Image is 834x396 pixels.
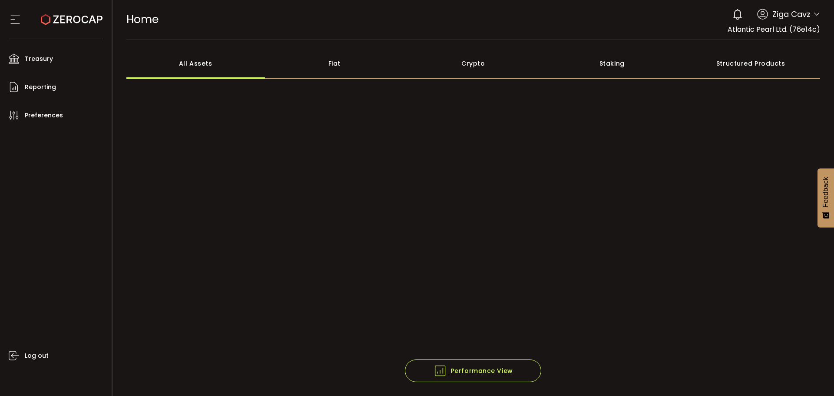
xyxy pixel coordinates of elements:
[791,354,834,396] iframe: Chat Widget
[126,12,159,27] span: Home
[682,48,821,79] div: Structured Products
[822,177,830,207] span: Feedback
[25,81,56,93] span: Reporting
[265,48,404,79] div: Fiat
[404,48,543,79] div: Crypto
[25,53,53,65] span: Treasury
[405,359,541,382] button: Performance View
[25,349,49,362] span: Log out
[772,8,811,20] span: Ziga Cavz
[817,168,834,227] button: Feedback - Show survey
[728,24,820,34] span: Atlantic Pearl Ltd. (76e14c)
[434,364,513,377] span: Performance View
[543,48,682,79] div: Staking
[126,48,265,79] div: All Assets
[25,109,63,122] span: Preferences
